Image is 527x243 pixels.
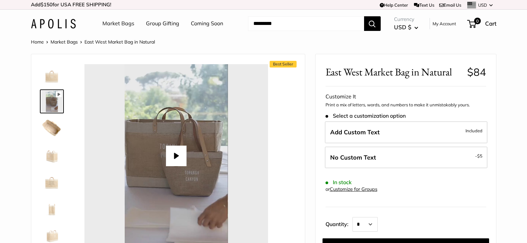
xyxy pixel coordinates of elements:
span: No Custom Text [330,154,376,161]
span: Included [465,127,482,135]
img: Apolis [31,19,76,29]
span: Best Seller [270,61,297,67]
span: USD [478,2,487,8]
div: or [326,185,377,194]
span: Add Custom Text [330,128,380,136]
a: East West Market Bag in Natural [40,169,64,193]
span: $5 [477,153,482,159]
img: East West Market Bag in Natural [41,144,63,165]
a: East West Market Bag in Natural [40,143,64,167]
label: Quantity: [326,215,352,232]
a: East West Market Bag in Natural [40,116,64,140]
input: Search... [248,16,364,31]
a: Market Bags [102,19,134,29]
img: East West Market Bag in Natural [41,171,63,192]
span: - [475,152,482,160]
span: $150 [41,1,53,8]
label: Leave Blank [325,147,487,169]
span: 0 [474,18,480,24]
span: Currency [394,15,418,24]
span: Cart [485,20,496,27]
img: East West Market Bag in Natural [41,91,63,112]
a: East West Market Bag in Natural [40,196,64,220]
a: Coming Soon [191,19,223,29]
button: USD $ [394,22,418,33]
nav: Breadcrumb [31,38,155,46]
span: $84 [467,65,486,78]
a: Text Us [414,2,434,8]
a: Help Center [380,2,408,8]
a: East West Market Bag in Natural [40,89,64,113]
button: Search [364,16,381,31]
a: Market Bags [51,39,78,45]
span: In stock [326,179,352,185]
a: 0 Cart [468,18,496,29]
p: Print a mix of letters, words, and numbers to make it unmistakably yours. [326,102,486,108]
div: Customize It [326,92,486,102]
img: East West Market Bag in Natural [41,117,63,139]
span: East West Market Bag in Natural [84,39,155,45]
span: USD $ [394,24,411,31]
a: East West Market Bag in Natural [40,63,64,87]
a: Group Gifting [146,19,179,29]
a: Customize for Groups [330,186,377,192]
img: East West Market Bag in Natural [41,64,63,85]
span: East West Market Bag in Natural [326,66,462,78]
span: Select a customization option [326,113,406,119]
img: East West Market Bag in Natural [41,197,63,218]
a: Email Us [439,2,461,8]
a: My Account [433,20,456,28]
button: Play [166,146,187,166]
a: Home [31,39,44,45]
label: Add Custom Text [325,121,487,143]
